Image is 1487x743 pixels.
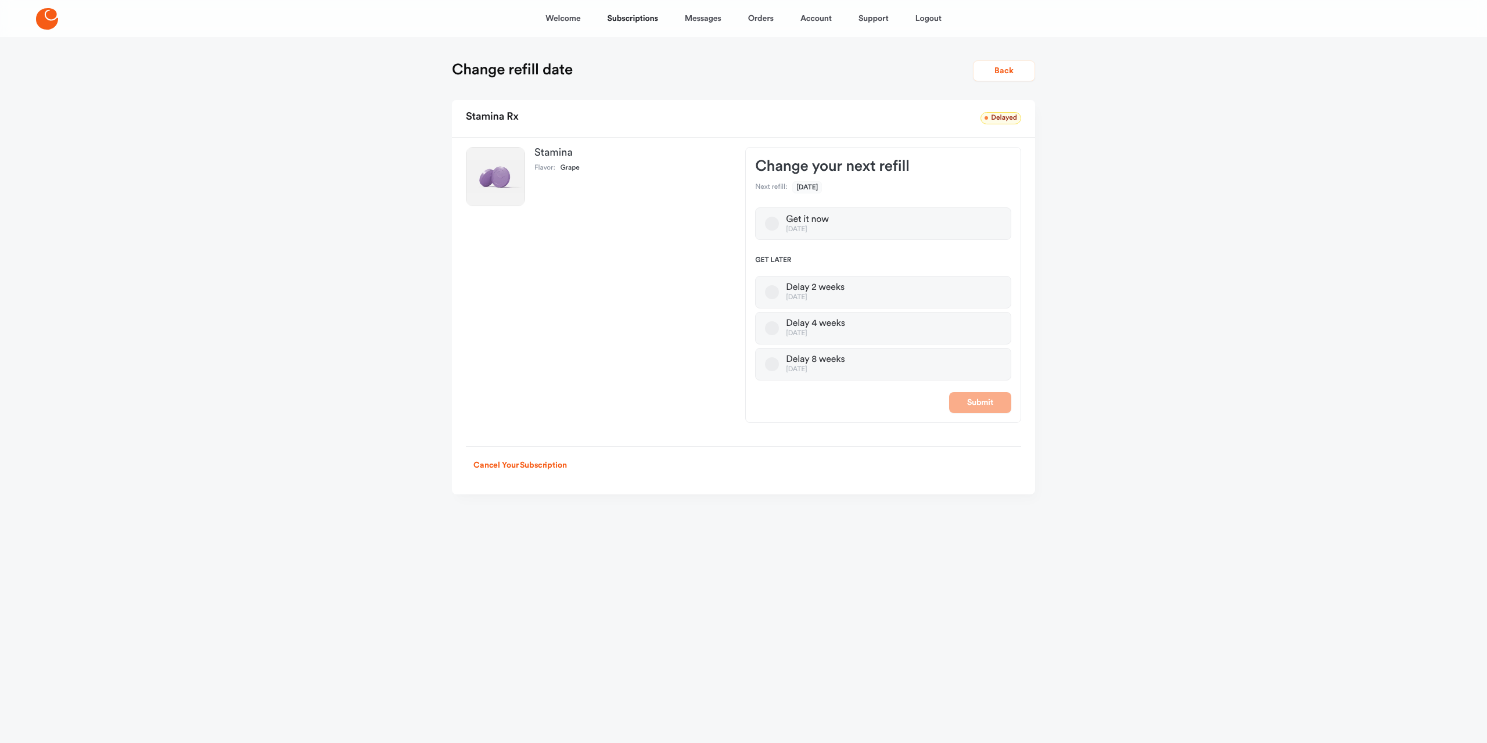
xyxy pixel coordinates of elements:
[786,225,828,234] div: [DATE]
[755,157,1011,175] h3: Change your next refill
[786,318,845,329] div: Delay 4 weeks
[765,217,779,231] button: Get it now[DATE]
[980,112,1021,124] span: Delayed
[859,5,889,33] a: Support
[545,5,580,33] a: Welcome
[765,357,779,371] button: Delay 8 weeks[DATE]
[466,147,525,206] img: Stamina
[755,183,787,192] dt: Next refill:
[786,214,828,225] div: Get it now
[452,60,573,79] h1: Change refill date
[608,5,658,33] a: Subscriptions
[466,455,574,476] button: Cancel Your Subscription
[685,5,721,33] a: Messages
[973,60,1035,81] button: Back
[786,329,845,338] div: [DATE]
[786,365,845,374] div: [DATE]
[786,354,845,365] div: Delay 8 weeks
[534,164,555,173] dt: Flavor:
[561,164,580,173] dd: Grape
[755,256,1011,265] span: Get later
[786,282,845,293] div: Delay 2 weeks
[765,321,779,335] button: Delay 4 weeks[DATE]
[534,147,727,159] h3: Stamina
[466,107,519,128] h2: Stamina Rx
[748,5,774,33] a: Orders
[915,5,942,33] a: Logout
[800,5,832,33] a: Account
[765,285,779,299] button: Delay 2 weeks[DATE]
[792,181,822,193] span: [DATE]
[786,293,845,302] div: [DATE]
